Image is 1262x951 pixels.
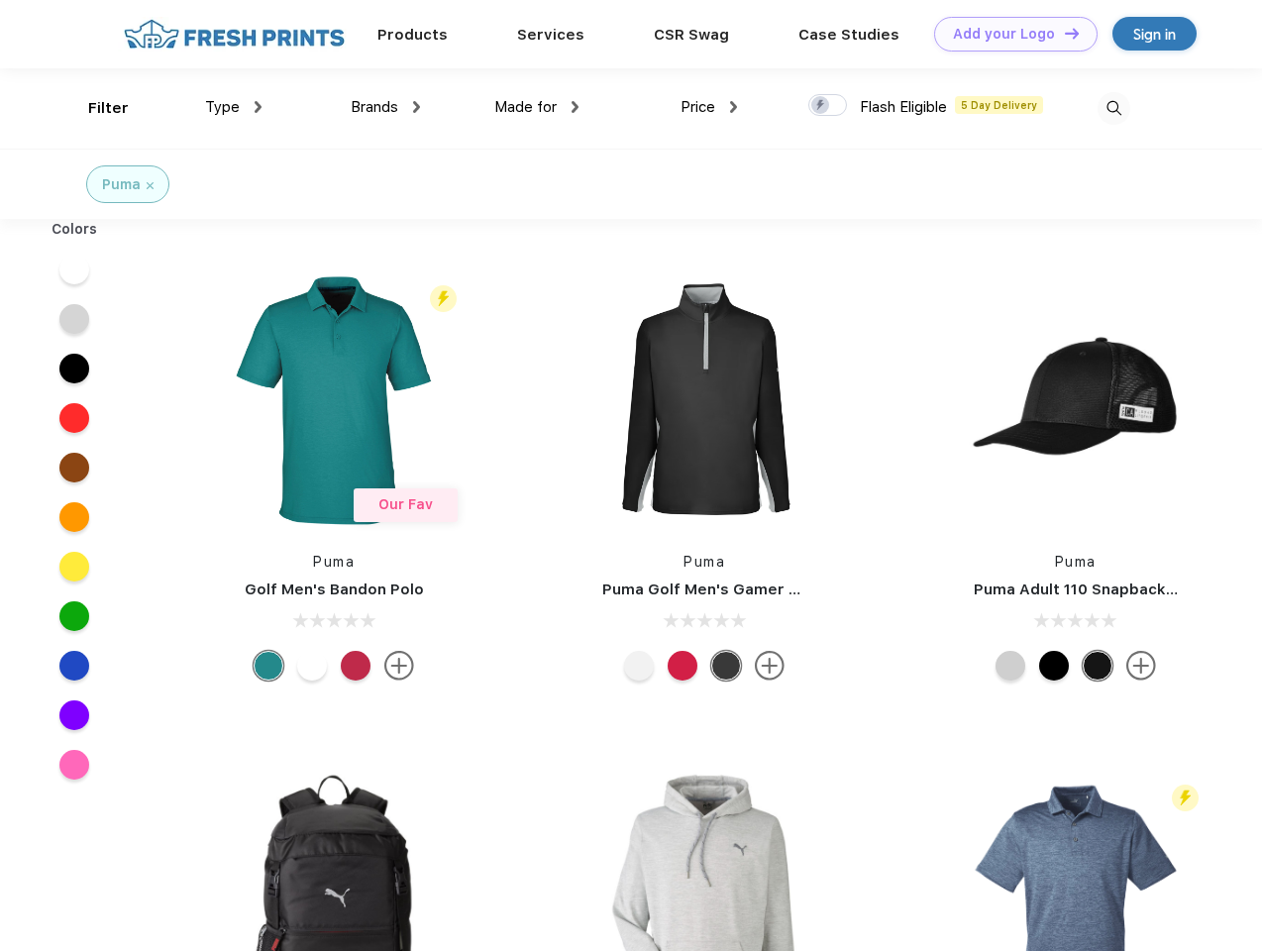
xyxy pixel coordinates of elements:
span: Our Fav [378,496,433,512]
a: Puma Golf Men's Gamer Golf Quarter-Zip [602,581,915,598]
div: Ski Patrol [668,651,697,681]
img: more.svg [384,651,414,681]
a: Products [377,26,448,44]
div: Filter [88,97,129,120]
div: Bright White [297,651,327,681]
div: Colors [37,219,113,240]
span: Made for [494,98,557,116]
span: Price [681,98,715,116]
div: Pma Blk Pma Blk [1039,651,1069,681]
img: flash_active_toggle.svg [1172,785,1199,811]
div: Sign in [1133,23,1176,46]
a: Sign in [1112,17,1197,51]
div: Add your Logo [953,26,1055,43]
div: Ski Patrol [341,651,370,681]
span: Brands [351,98,398,116]
a: Golf Men's Bandon Polo [245,581,424,598]
a: Puma [313,554,355,570]
div: Puma [102,174,141,195]
img: dropdown.png [730,101,737,113]
img: desktop_search.svg [1098,92,1130,125]
span: Flash Eligible [860,98,947,116]
img: func=resize&h=266 [202,268,466,532]
div: Bright White [624,651,654,681]
a: CSR Swag [654,26,729,44]
img: fo%20logo%202.webp [118,17,351,52]
div: Puma Black [711,651,741,681]
a: Puma [684,554,725,570]
img: more.svg [755,651,785,681]
img: func=resize&h=266 [573,268,836,532]
img: func=resize&h=266 [944,268,1208,532]
img: DT [1065,28,1079,39]
img: filter_cancel.svg [147,182,154,189]
img: flash_active_toggle.svg [430,285,457,312]
img: dropdown.png [255,101,262,113]
a: Puma [1055,554,1097,570]
span: 5 Day Delivery [955,96,1043,114]
img: dropdown.png [572,101,578,113]
a: Services [517,26,584,44]
img: more.svg [1126,651,1156,681]
span: Type [205,98,240,116]
div: Pma Blk with Pma Blk [1083,651,1112,681]
div: Quarry Brt Whit [996,651,1025,681]
img: dropdown.png [413,101,420,113]
div: Green Lagoon [254,651,283,681]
